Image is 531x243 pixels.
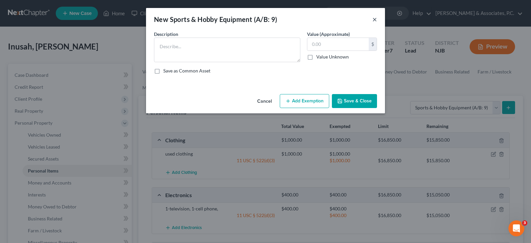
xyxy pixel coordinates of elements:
label: Value (Approximate) [307,31,350,38]
div: New Sports & Hobby Equipment (A/B: 9) [154,15,277,24]
label: Value Unknown [316,54,349,60]
label: Save as Common Asset [163,67,210,74]
button: × [372,15,377,23]
span: Description [154,31,178,37]
button: Add Exemption [280,94,329,108]
button: Save & Close [332,94,377,108]
span: 3 [522,220,527,226]
input: 0.00 [307,38,369,51]
div: $ [369,38,377,51]
button: Cancel [252,95,277,108]
iframe: Intercom live chat [508,220,524,236]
